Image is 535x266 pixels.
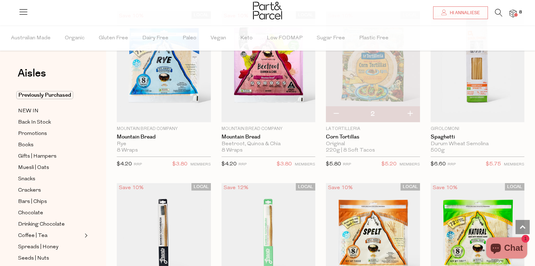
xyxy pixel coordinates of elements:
[240,26,253,51] span: Keto
[343,163,351,166] small: RRP
[117,134,211,140] a: Mountain Bread
[448,10,480,16] span: Hi Annaliese
[18,220,65,229] span: Drinking Chocolate
[18,164,49,172] span: Muesli | Oats
[448,163,456,166] small: RRP
[18,254,82,263] a: Seeds | Nuts
[359,26,389,51] span: Plastic Free
[18,209,82,217] a: Chocolate
[222,183,251,193] div: Save 12%
[317,26,345,51] span: Sugar Free
[431,162,446,167] span: $6.60
[295,163,315,166] small: MEMBERS
[433,6,488,19] a: Hi Annaliese
[117,147,138,154] span: 8 Wraps
[326,134,420,140] a: Corn Tortillas
[18,91,82,100] a: Previously Purchased
[326,162,341,167] span: $5.80
[222,147,243,154] span: 8 Wraps
[222,141,316,147] div: Beetroot, Quinoa & Chia
[18,118,51,127] span: Back In Stock
[190,163,211,166] small: MEMBERS
[222,162,237,167] span: $4.20
[18,198,47,206] span: Bars | Chips
[253,2,282,19] img: Part&Parcel
[326,183,355,193] div: Save 10%
[117,183,146,193] div: Save 10%
[18,141,82,149] a: Books
[399,163,420,166] small: MEMBERS
[326,141,420,147] div: Original
[18,107,39,115] span: NEW IN
[277,160,292,169] span: $3.80
[486,160,501,169] span: $5.75
[18,152,57,161] span: Gifts | Hampers
[18,175,82,183] a: Snacks
[18,107,82,115] a: NEW IN
[18,209,43,217] span: Chocolate
[18,186,82,195] a: Crackers
[18,231,82,240] a: Coffee | Tea
[18,129,82,138] a: Promotions
[18,186,41,195] span: Crackers
[222,11,316,122] img: Mountain Bread
[326,11,420,122] img: Corn Tortillas
[510,10,517,17] a: 8
[18,141,34,149] span: Books
[222,126,316,132] p: Mountain Bread Company
[83,231,88,240] button: Expand/Collapse Coffee | Tea
[431,134,525,140] a: Spaghetti
[11,26,51,51] span: Australian Made
[431,147,445,154] span: 500g
[99,26,128,51] span: Gluten Free
[431,183,460,193] div: Save 10%
[117,11,211,122] img: Mountain Bread
[172,160,188,169] span: $3.80
[431,126,525,132] p: Girolomoni
[431,141,525,147] div: Durum Wheat Semolina
[18,118,82,127] a: Back In Stock
[18,130,47,138] span: Promotions
[65,26,85,51] span: Organic
[18,254,49,263] span: Seeds | Nuts
[431,11,525,122] img: Spaghetti
[18,163,82,172] a: Muesli | Oats
[401,183,420,191] span: LOCAL
[504,163,524,166] small: MEMBERS
[191,183,211,191] span: LOCAL
[18,243,58,251] span: Spreads | Honey
[117,126,211,132] p: Mountain Bread Company
[16,91,73,99] span: Previously Purchased
[142,26,168,51] span: Dairy Free
[238,163,247,166] small: RRP
[18,68,46,86] a: Aisles
[18,220,82,229] a: Drinking Chocolate
[326,147,375,154] span: 220g | 8 Soft Tacos
[18,152,82,161] a: Gifts | Hampers
[183,26,196,51] span: Paleo
[18,175,35,183] span: Snacks
[222,134,316,140] a: Mountain Bread
[326,126,420,132] p: La Tortilleria
[18,197,82,206] a: Bars | Chips
[18,243,82,251] a: Spreads | Honey
[505,183,524,191] span: LOCAL
[484,237,529,260] inbox-online-store-chat: Shopify online store chat
[211,26,226,51] span: Vegan
[296,183,315,191] span: LOCAL
[517,9,524,16] span: 8
[267,26,303,51] span: Low FODMAP
[117,141,211,147] div: Rye
[18,66,46,81] span: Aisles
[18,232,47,240] span: Coffee | Tea
[117,162,132,167] span: $4.20
[134,163,142,166] small: RRP
[381,160,397,169] span: $5.20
